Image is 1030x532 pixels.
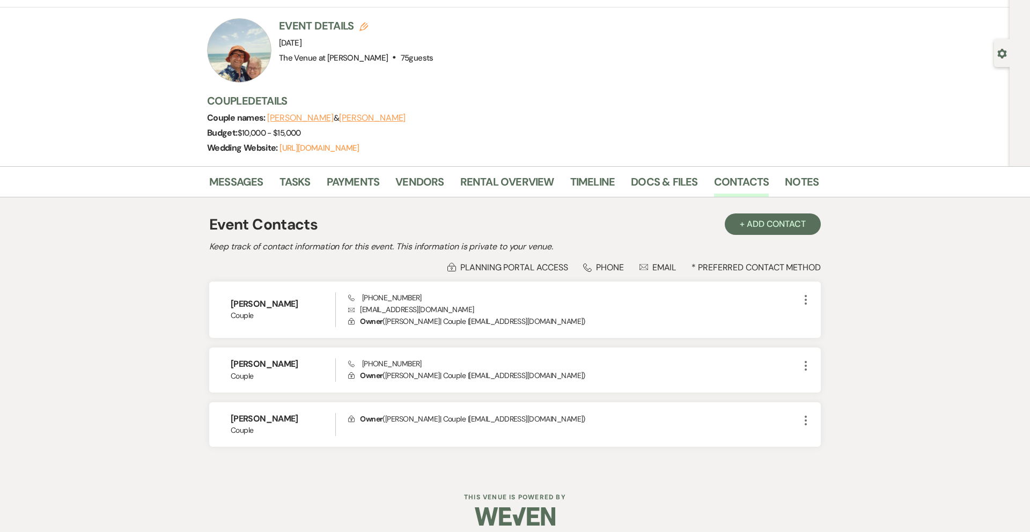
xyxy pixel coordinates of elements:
[447,262,568,273] div: Planning Portal Access
[279,143,359,153] a: [URL][DOMAIN_NAME]
[231,413,335,425] h6: [PERSON_NAME]
[360,316,382,326] span: Owner
[231,425,335,436] span: Couple
[279,173,311,197] a: Tasks
[631,173,697,197] a: Docs & Files
[207,127,238,138] span: Budget:
[209,240,821,253] h2: Keep track of contact information for this event. This information is private to your venue.
[207,142,279,153] span: Wedding Website:
[348,304,799,315] p: [EMAIL_ADDRESS][DOMAIN_NAME]
[639,262,676,273] div: Email
[279,38,301,48] span: [DATE]
[279,18,433,33] h3: Event Details
[231,371,335,382] span: Couple
[231,298,335,310] h6: [PERSON_NAME]
[231,310,335,321] span: Couple
[339,114,406,122] button: [PERSON_NAME]
[785,173,819,197] a: Notes
[460,173,554,197] a: Rental Overview
[267,114,334,122] button: [PERSON_NAME]
[238,128,301,138] span: $10,000 - $15,000
[348,359,422,368] span: [PHONE_NUMBER]
[348,293,422,302] span: [PHONE_NUMBER]
[395,173,444,197] a: Vendors
[327,173,380,197] a: Payments
[207,112,267,123] span: Couple names:
[209,262,821,273] div: * Preferred Contact Method
[209,173,263,197] a: Messages
[348,315,799,327] p: ( [PERSON_NAME] | Couple | [EMAIL_ADDRESS][DOMAIN_NAME] )
[360,414,382,424] span: Owner
[279,53,388,63] span: The Venue at [PERSON_NAME]
[207,93,808,108] h3: Couple Details
[401,53,433,63] span: 75 guests
[360,371,382,380] span: Owner
[570,173,615,197] a: Timeline
[348,370,799,381] p: ( [PERSON_NAME] | Couple | [EMAIL_ADDRESS][DOMAIN_NAME] )
[714,173,769,197] a: Contacts
[348,413,799,425] p: ( [PERSON_NAME] | Couple | [EMAIL_ADDRESS][DOMAIN_NAME] )
[209,213,318,236] h1: Event Contacts
[725,213,821,235] button: + Add Contact
[231,358,335,370] h6: [PERSON_NAME]
[997,48,1007,58] button: Open lead details
[583,262,624,273] div: Phone
[267,113,406,123] span: &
